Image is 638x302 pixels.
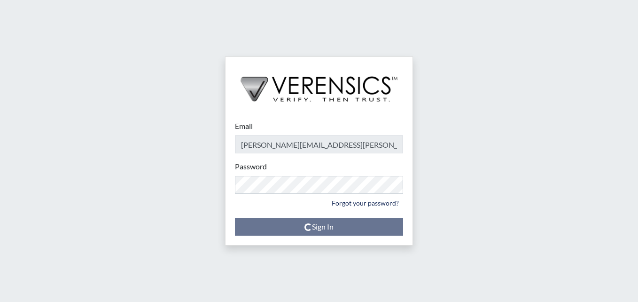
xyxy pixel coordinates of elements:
[235,120,253,132] label: Email
[327,196,403,210] a: Forgot your password?
[235,161,267,172] label: Password
[226,57,412,111] img: logo-wide-black.2aad4157.png
[235,135,403,153] input: Email
[235,218,403,236] button: Sign In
